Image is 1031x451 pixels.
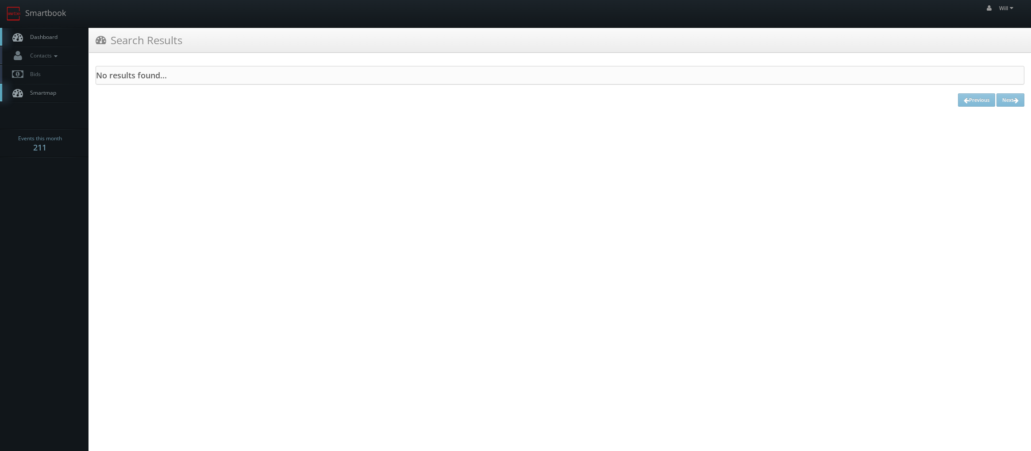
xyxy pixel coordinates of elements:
strong: 211 [33,142,46,153]
span: Dashboard [26,33,58,41]
img: smartbook-logo.png [7,7,21,21]
span: Smartmap [26,89,56,96]
span: Bids [26,70,41,78]
span: Contacts [26,52,60,59]
span: Will [999,4,1016,12]
span: Events this month [18,134,62,143]
h4: No results found... [96,71,1024,80]
h3: Search Results [96,32,182,48]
